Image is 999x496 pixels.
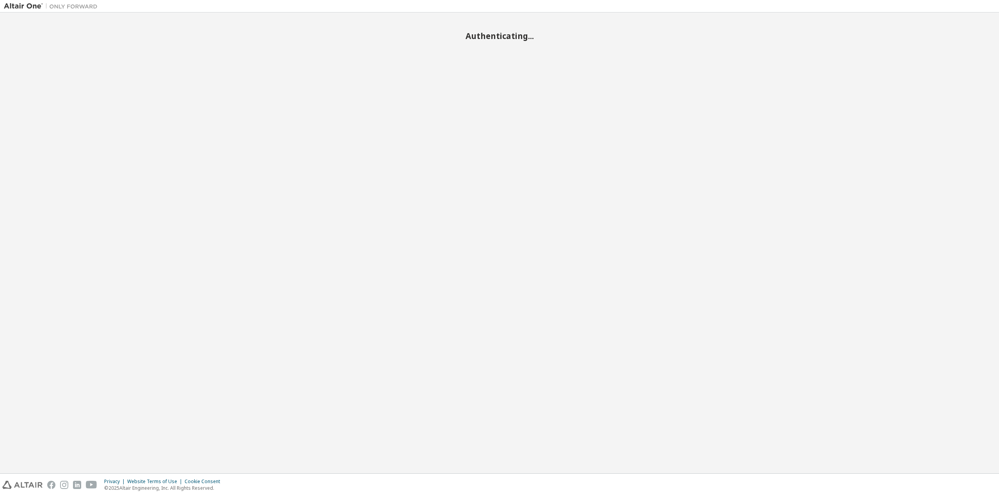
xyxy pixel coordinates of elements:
div: Privacy [104,478,127,485]
h2: Authenticating... [4,31,995,41]
img: altair_logo.svg [2,481,43,489]
img: linkedin.svg [73,481,81,489]
img: Altair One [4,2,101,10]
div: Website Terms of Use [127,478,185,485]
img: facebook.svg [47,481,55,489]
p: © 2025 Altair Engineering, Inc. All Rights Reserved. [104,485,225,491]
img: youtube.svg [86,481,97,489]
img: instagram.svg [60,481,68,489]
div: Cookie Consent [185,478,225,485]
